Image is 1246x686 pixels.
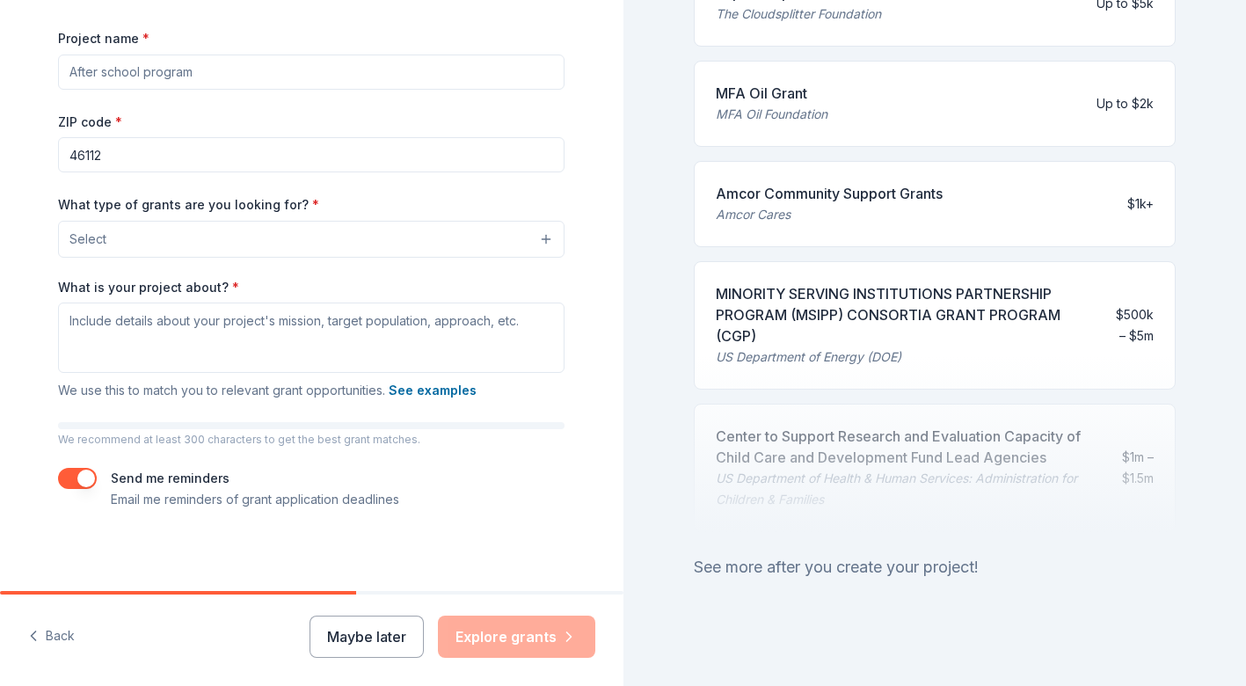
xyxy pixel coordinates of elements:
span: Select [69,229,106,250]
div: MFA Oil Grant [716,83,827,104]
label: Send me reminders [111,471,230,485]
input: After school program [58,55,565,90]
p: Email me reminders of grant application deadlines [111,489,399,510]
button: Select [58,221,565,258]
div: $1k+ [1127,193,1154,215]
label: ZIP code [58,113,122,131]
div: Amcor Community Support Grants [716,183,943,204]
div: $500k – $5m [1114,304,1154,347]
label: Project name [58,30,149,47]
label: What type of grants are you looking for? [58,196,319,214]
div: MINORITY SERVING INSTITUTIONS PARTNERSHIP PROGRAM (MSIPP) CONSORTIA GRANT PROGRAM (CGP) [716,283,1100,347]
button: Back [28,618,75,655]
div: See more after you create your project! [694,553,1177,581]
div: Amcor Cares [716,204,943,225]
div: Up to $2k [1097,93,1154,114]
div: MFA Oil Foundation [716,104,827,125]
div: The Cloudsplitter Foundation [716,4,881,25]
p: We recommend at least 300 characters to get the best grant matches. [58,433,565,447]
label: What is your project about? [58,279,239,296]
div: US Department of Energy (DOE) [716,347,1100,368]
button: See examples [389,380,477,401]
input: 12345 (U.S. only) [58,137,565,172]
button: Maybe later [310,616,424,658]
span: We use this to match you to relevant grant opportunities. [58,383,477,398]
